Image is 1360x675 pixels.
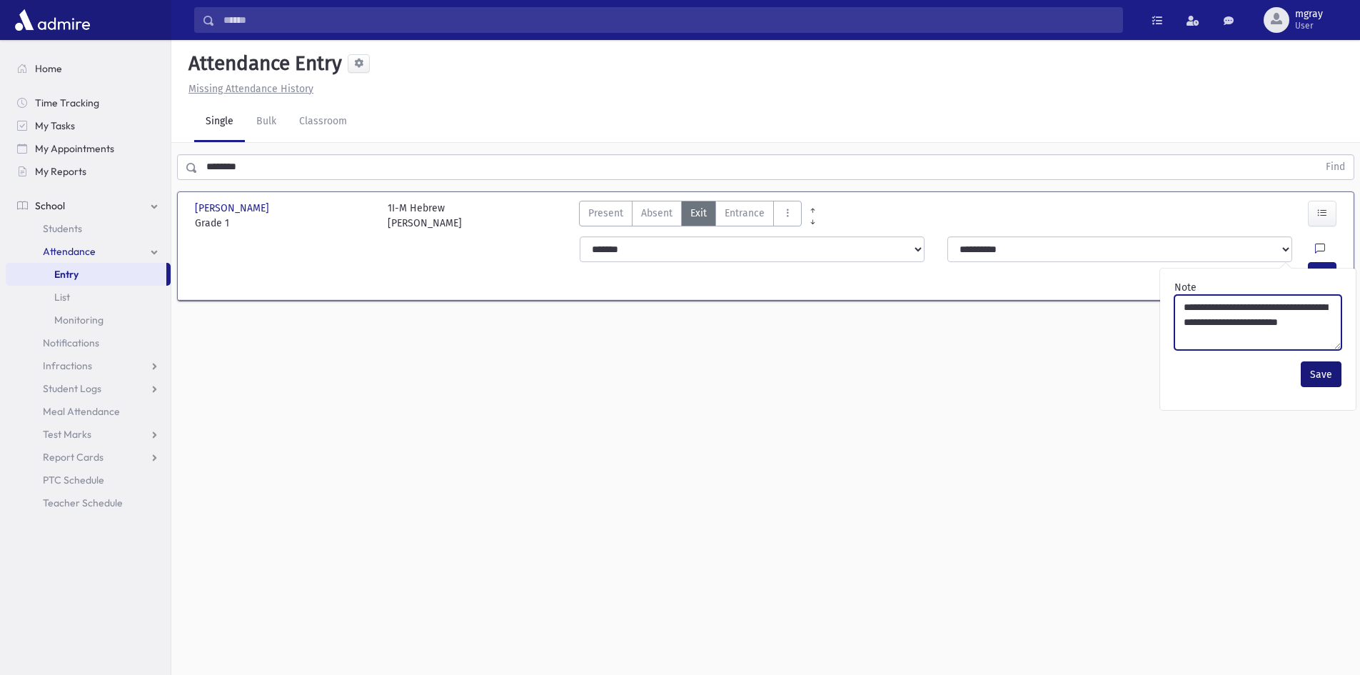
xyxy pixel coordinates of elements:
[43,245,96,258] span: Attendance
[183,51,342,76] h5: Attendance Entry
[6,57,171,80] a: Home
[388,201,462,231] div: 1I-M Hebrew [PERSON_NAME]
[43,496,123,509] span: Teacher Schedule
[6,263,166,286] a: Entry
[35,96,99,109] span: Time Tracking
[43,474,104,486] span: PTC Schedule
[588,206,623,221] span: Present
[6,114,171,137] a: My Tasks
[245,102,288,142] a: Bulk
[6,377,171,400] a: Student Logs
[6,194,171,217] a: School
[725,206,765,221] span: Entrance
[54,291,70,304] span: List
[6,446,171,469] a: Report Cards
[6,286,171,309] a: List
[35,62,62,75] span: Home
[43,222,82,235] span: Students
[43,451,104,464] span: Report Cards
[1174,280,1197,295] label: Note
[43,336,99,349] span: Notifications
[35,119,75,132] span: My Tasks
[6,309,171,331] a: Monitoring
[1295,9,1323,20] span: mgray
[6,217,171,240] a: Students
[6,91,171,114] a: Time Tracking
[6,331,171,354] a: Notifications
[1317,155,1354,179] button: Find
[35,199,65,212] span: School
[183,83,313,95] a: Missing Attendance History
[43,405,120,418] span: Meal Attendance
[215,7,1122,33] input: Search
[6,469,171,491] a: PTC Schedule
[6,160,171,183] a: My Reports
[288,102,358,142] a: Classroom
[35,165,86,178] span: My Reports
[54,268,79,281] span: Entry
[195,216,373,231] span: Grade 1
[690,206,707,221] span: Exit
[579,201,802,231] div: AttTypes
[6,137,171,160] a: My Appointments
[43,382,101,395] span: Student Logs
[6,491,171,514] a: Teacher Schedule
[11,6,94,34] img: AdmirePro
[43,359,92,372] span: Infractions
[195,201,272,216] span: [PERSON_NAME]
[194,102,245,142] a: Single
[188,83,313,95] u: Missing Attendance History
[6,400,171,423] a: Meal Attendance
[6,423,171,446] a: Test Marks
[1295,20,1323,31] span: User
[54,314,104,326] span: Monitoring
[6,354,171,377] a: Infractions
[35,142,114,155] span: My Appointments
[43,428,91,441] span: Test Marks
[6,240,171,263] a: Attendance
[641,206,673,221] span: Absent
[1301,361,1341,387] button: Save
